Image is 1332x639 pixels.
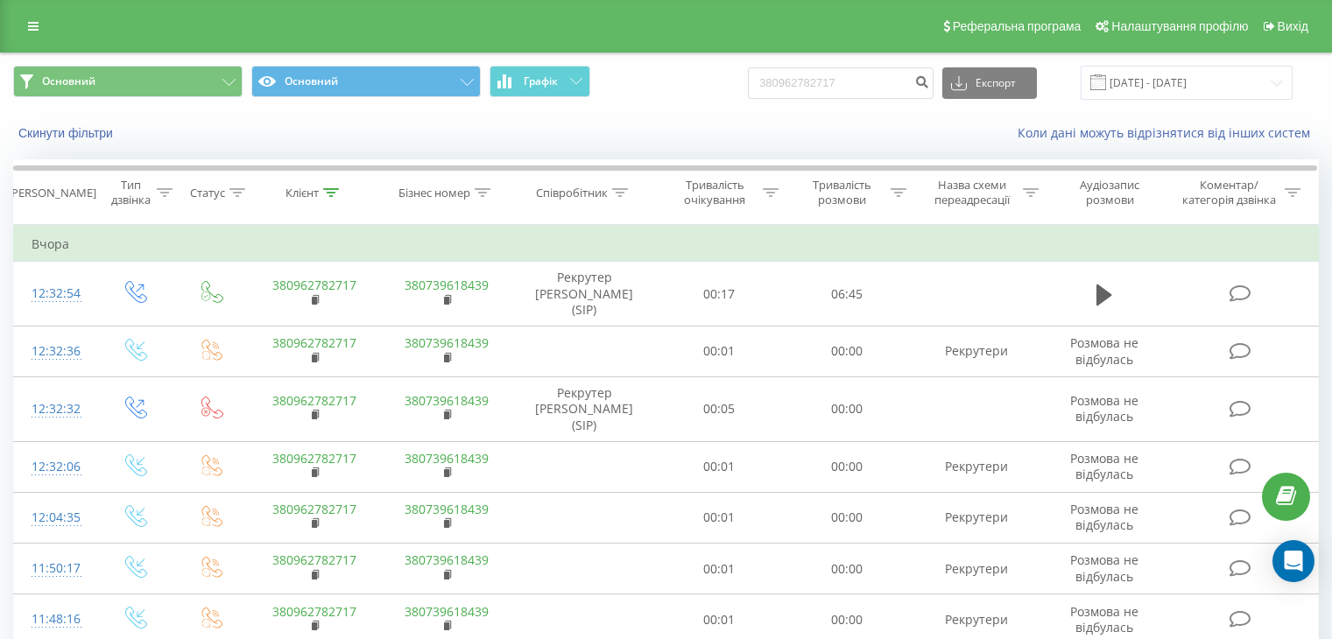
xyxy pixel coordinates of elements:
[783,262,910,327] td: 06:45
[1018,124,1319,141] a: Коли дані можуть відрізнятися вiд інших систем
[1070,450,1138,482] span: Розмова не відбулась
[1278,19,1308,33] span: Вихід
[1059,178,1161,207] div: Аудіозапис розмови
[672,178,759,207] div: Тривалість очікування
[190,186,225,200] div: Статус
[1070,603,1138,635] span: Розмова не відбулась
[32,501,78,535] div: 12:04:35
[272,450,356,467] a: 380962782717
[42,74,95,88] span: Основний
[398,186,470,200] div: Бізнес номер
[490,66,590,97] button: Графік
[783,441,910,492] td: 00:00
[910,326,1042,376] td: Рекрутери
[656,544,783,594] td: 00:01
[272,334,356,351] a: 380962782717
[910,544,1042,594] td: Рекрутери
[405,392,489,409] a: 380739618439
[1070,501,1138,533] span: Розмова не відбулась
[32,551,78,586] div: 11:50:17
[285,186,319,200] div: Клієнт
[748,67,934,99] input: Пошук за номером
[927,178,1018,207] div: Назва схеми переадресації
[32,334,78,369] div: 12:32:36
[1070,334,1138,367] span: Розмова не відбулась
[32,450,78,484] div: 12:32:06
[14,227,1319,262] td: Вчора
[272,277,356,293] a: 380962782717
[656,492,783,543] td: 00:01
[513,262,656,327] td: Рекрутер [PERSON_NAME] (SIP)
[405,334,489,351] a: 380739618439
[251,66,481,97] button: Основний
[405,551,489,568] a: 380739618439
[656,262,783,327] td: 00:17
[1272,540,1314,582] div: Open Intercom Messenger
[656,377,783,442] td: 00:05
[953,19,1082,33] span: Реферальна програма
[656,326,783,376] td: 00:01
[1070,551,1138,584] span: Розмова не відбулась
[942,67,1037,99] button: Експорт
[272,392,356,409] a: 380962782717
[1111,19,1248,33] span: Налаштування профілю
[783,544,910,594] td: 00:00
[656,441,783,492] td: 00:01
[32,392,78,426] div: 12:32:32
[272,551,356,568] a: 380962782717
[13,125,122,141] button: Скинути фільтри
[783,377,910,442] td: 00:00
[536,186,608,200] div: Співробітник
[110,178,152,207] div: Тип дзвінка
[783,326,910,376] td: 00:00
[32,277,78,311] div: 12:32:54
[513,377,656,442] td: Рекрутер [PERSON_NAME] (SIP)
[32,602,78,636] div: 11:48:16
[405,603,489,620] a: 380739618439
[405,501,489,517] a: 380739618439
[405,277,489,293] a: 380739618439
[783,492,910,543] td: 00:00
[13,66,243,97] button: Основний
[910,492,1042,543] td: Рекрутери
[405,450,489,467] a: 380739618439
[1178,178,1280,207] div: Коментар/категорія дзвінка
[799,178,886,207] div: Тривалість розмови
[8,186,96,200] div: [PERSON_NAME]
[1070,392,1138,425] span: Розмова не відбулась
[272,501,356,517] a: 380962782717
[910,441,1042,492] td: Рекрутери
[272,603,356,620] a: 380962782717
[524,75,558,88] span: Графік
